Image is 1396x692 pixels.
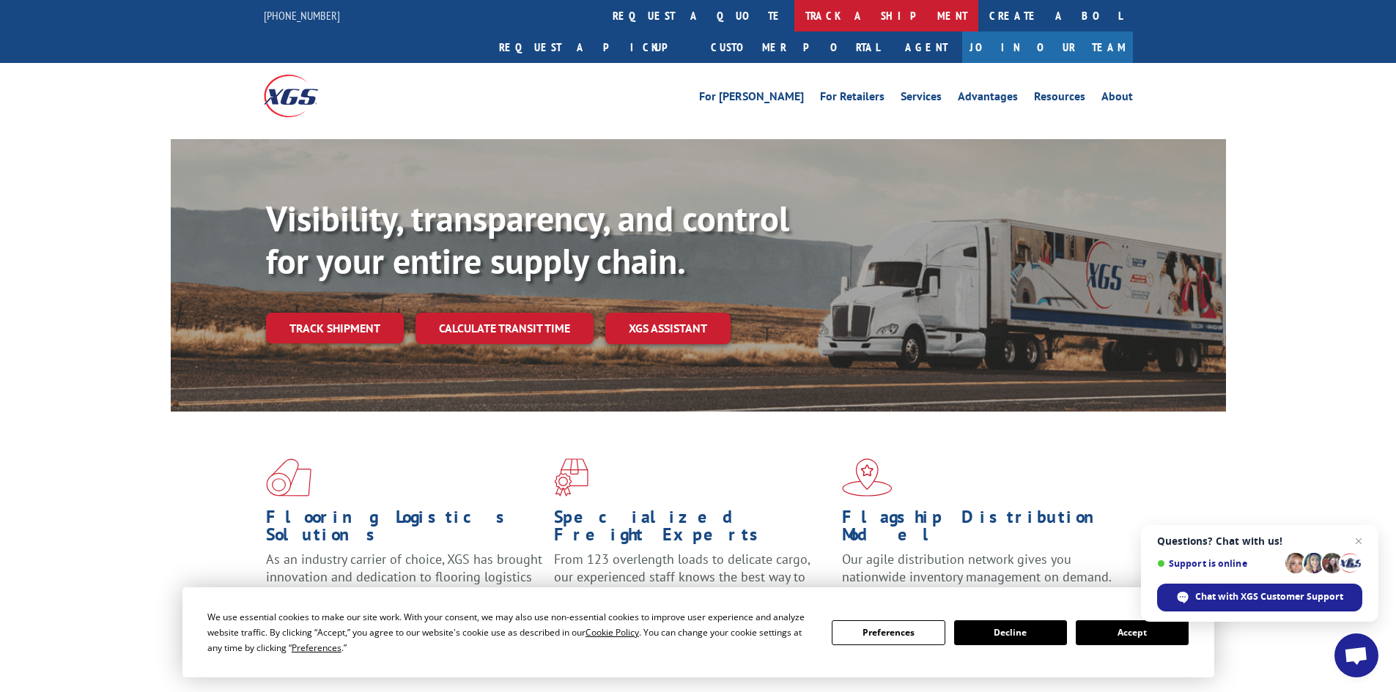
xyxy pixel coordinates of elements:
[416,313,594,344] a: Calculate transit time
[266,196,789,283] b: Visibility, transparency, and control for your entire supply chain.
[832,620,945,645] button: Preferences
[1101,91,1133,107] a: About
[954,620,1067,645] button: Decline
[488,31,700,63] a: Request a pickup
[266,458,311,496] img: xgs-icon-total-supply-chain-intelligence-red
[1157,558,1280,569] span: Support is online
[266,551,542,603] span: As an industry carrier of choice, XGS has brought innovation and dedication to flooring logistics...
[962,31,1133,63] a: Join Our Team
[264,8,340,23] a: [PHONE_NUMBER]
[842,508,1119,551] h1: Flagship Distribution Model
[958,91,1018,107] a: Advantages
[1034,91,1085,107] a: Resources
[1076,620,1189,645] button: Accept
[554,551,831,616] p: From 123 overlength loads to delicate cargo, our experienced staff knows the best way to move you...
[1334,633,1378,677] div: Open chat
[182,587,1214,677] div: Cookie Consent Prompt
[1157,535,1362,547] span: Questions? Chat with us!
[1350,532,1367,550] span: Close chat
[901,91,942,107] a: Services
[292,641,341,654] span: Preferences
[266,508,543,551] h1: Flooring Logistics Solutions
[890,31,962,63] a: Agent
[699,91,804,107] a: For [PERSON_NAME]
[842,551,1112,585] span: Our agile distribution network gives you nationwide inventory management on demand.
[207,609,814,655] div: We use essential cookies to make our site work. With your consent, we may also use non-essential ...
[554,508,831,551] h1: Specialized Freight Experts
[605,313,731,344] a: XGS ASSISTANT
[554,458,588,496] img: xgs-icon-focused-on-flooring-red
[700,31,890,63] a: Customer Portal
[1157,584,1362,611] div: Chat with XGS Customer Support
[820,91,884,107] a: For Retailers
[1195,590,1343,603] span: Chat with XGS Customer Support
[842,458,893,496] img: xgs-icon-flagship-distribution-model-red
[266,313,404,343] a: Track shipment
[586,626,639,639] span: Cookie Policy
